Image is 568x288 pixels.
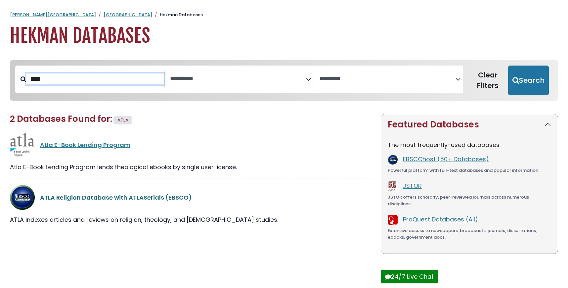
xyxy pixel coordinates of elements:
a: ProQuest Databases (All) [403,215,478,223]
button: Featured Databases [381,114,558,135]
li: Hekman Databases [152,12,203,18]
nav: Search filters [10,60,558,101]
button: 24/7 Live Chat [381,270,438,283]
span: ATLA [117,117,128,123]
textarea: Search [320,75,456,82]
a: [PERSON_NAME][GEOGRAPHIC_DATA] [10,12,96,18]
div: Powerful platform with full-text databases and popular information. [388,167,551,174]
a: ATLA Religion Database with ATLASerials (EBSCO) [40,193,192,202]
a: Atla E-Book Lending Program [40,141,130,149]
div: JSTOR offers scholarly, peer-reviewed journals across numerous disciplines. [388,194,551,207]
a: EBSCOhost (50+ Databases) [403,155,489,163]
p: The most frequently-used databases [388,140,551,149]
span: 2 Databases Found for: [10,113,112,125]
input: Search database by title or keyword [26,73,164,84]
button: Submit for Search Results [508,66,549,95]
button: Clear Filters [467,66,508,95]
div: ATLA indexes articles and reviews on religion, theology, and [DEMOGRAPHIC_DATA] studies. [10,215,373,224]
div: Atla E-Book Lending Program lends theological ebooks by single user license. [10,163,373,171]
textarea: Search [170,75,306,82]
div: Extensive access to newspapers, broadcasts, journals, dissertations, ebooks, government docs. [388,227,551,240]
a: JSTOR [403,182,422,190]
nav: breadcrumb [10,12,558,18]
h1: Hekman Databases [10,25,558,47]
a: [GEOGRAPHIC_DATA] [104,12,152,18]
